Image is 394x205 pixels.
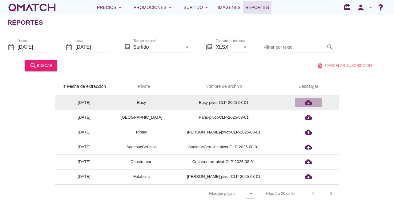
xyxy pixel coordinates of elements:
[55,110,113,125] td: [DATE]
[30,62,37,69] i: search
[170,140,278,154] td: SodimacCerrillos-pivot-CLP-2025-08-01
[344,3,353,11] i: redeem
[316,62,325,69] i: notifications_off
[326,188,337,199] button: Next page
[30,62,52,69] div: buscar
[55,78,113,95] th: Fecha de extracción: Sorted ascending. Activate to sort descending.
[215,1,243,14] a: Imágenes
[55,125,113,140] td: [DATE]
[206,43,213,51] i: library_books
[55,154,113,169] td: [DATE]
[113,78,170,95] th: Pivote: Not sorted. Activate to sort ascending.
[133,42,182,52] input: Tipo de reporte*
[123,43,131,51] i: library_books
[305,173,312,180] i: cloud_download
[247,190,255,197] i: arrow_drop_down
[147,185,254,203] div: Filas por página
[241,43,249,51] i: arrow_drop_down
[184,4,211,11] div: Surtido
[305,158,312,166] i: cloud_download
[113,169,170,184] td: Falabella
[278,78,339,95] th: Descargar: Not sorted.
[25,60,57,71] button: buscar
[355,3,367,12] i: person
[326,43,334,51] i: search
[65,43,73,51] i: date_range
[55,95,113,110] td: [DATE]
[305,143,312,151] i: cloud_download
[203,4,210,11] i: arrow_drop_down
[266,191,295,196] div: Filas 1 a 20 de 85
[243,1,271,14] a: Reportes
[170,169,278,184] td: [PERSON_NAME]-pivot-CLP-2025-08-01
[18,42,50,52] input: Desde
[305,99,312,106] i: cloud_download
[325,63,372,68] span: Cancelar suscripción
[263,42,325,52] input: Filtrar por texto
[113,125,170,140] td: Ripley
[134,4,174,11] div: Promociones
[55,169,113,184] td: [DATE]
[312,60,377,71] button: Cancelar suscripción
[245,4,269,11] span: Reportes
[116,4,124,11] i: arrow_drop_down
[305,129,312,136] i: cloud_download
[113,140,170,154] td: SodimacCerrillos
[55,140,113,154] td: [DATE]
[367,4,374,11] i: arrow_drop_down
[216,42,240,52] input: Formato de descarga
[170,78,278,95] th: Nombre de archivo: Not sorted.
[167,4,174,11] i: arrow_drop_down
[7,18,43,27] h2: Reportes
[305,114,312,121] i: cloud_download
[170,95,278,110] td: Easy-pivot-CLP-2025-08-01
[92,1,129,14] button: Precios
[7,43,15,51] i: date_range
[62,84,67,89] i: arrow_upward
[129,1,179,14] button: Promociones
[113,154,170,169] td: Construmart
[328,190,335,197] i: chevron_right
[113,110,170,125] td: [GEOGRAPHIC_DATA]
[75,42,108,52] input: hasta
[113,95,170,110] td: Easy
[97,4,124,11] div: Precios
[170,125,278,140] td: [PERSON_NAME]-pivot-CLP-2025-08-01
[170,154,278,169] td: Construmart-pivot-CLP-2025-08-01
[183,43,191,51] i: arrow_drop_down
[218,4,240,11] span: Imágenes
[179,1,215,14] button: Surtido
[7,1,57,14] a: white-qmatch-logo
[170,110,278,125] td: Paris-pivot-CLP-2025-08-01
